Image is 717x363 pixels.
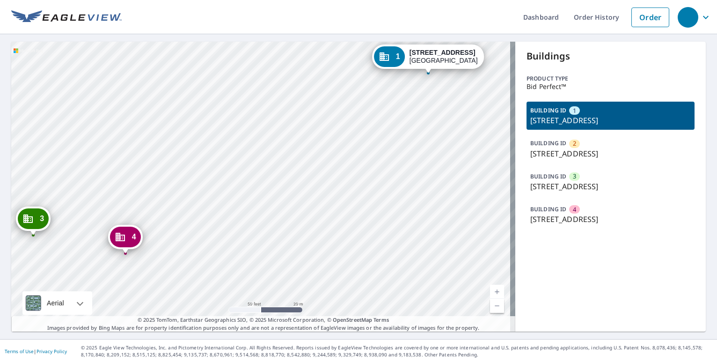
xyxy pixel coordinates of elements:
[410,49,476,56] strong: [STREET_ADDRESS]
[530,139,566,147] p: BUILDING ID
[40,215,44,222] span: 3
[11,316,515,332] p: Images provided by Bing Maps are for property identification purposes only and are not a represen...
[530,214,691,225] p: [STREET_ADDRESS]
[396,53,400,60] span: 1
[410,49,478,65] div: [GEOGRAPHIC_DATA]
[530,181,691,192] p: [STREET_ADDRESS]
[527,74,695,83] p: Product type
[527,83,695,90] p: Bid Perfect™
[11,10,122,24] img: EV Logo
[631,7,669,27] a: Order
[81,344,712,358] p: © 2025 Eagle View Technologies, Inc. and Pictometry International Corp. All Rights Reserved. Repo...
[37,348,67,355] a: Privacy Policy
[530,106,566,114] p: BUILDING ID
[530,172,566,180] p: BUILDING ID
[138,316,389,324] span: © 2025 TomTom, Earthstar Geographics SIO, © 2025 Microsoft Corporation, ©
[573,172,576,181] span: 3
[373,316,389,323] a: Terms
[108,225,143,254] div: Dropped pin, building 4, Commercial property, 1742 Canton Ave NW Canton, OH 44708
[16,207,51,236] div: Dropped pin, building 3, Commercial property, 1742 Canton Ave NW Canton, OH 44708
[530,115,691,126] p: [STREET_ADDRESS]
[44,291,67,315] div: Aerial
[5,348,67,354] p: |
[530,148,691,159] p: [STREET_ADDRESS]
[490,285,504,299] a: Current Level 19, Zoom In
[22,291,92,315] div: Aerial
[573,139,576,148] span: 2
[5,348,34,355] a: Terms of Use
[333,316,372,323] a: OpenStreetMap
[573,106,576,115] span: 1
[573,205,576,214] span: 4
[132,233,136,240] span: 4
[530,205,566,213] p: BUILDING ID
[372,44,484,74] div: Dropped pin, building 1, Commercial property, 1800 Canton Ave NW Canton, OH 44708
[527,49,695,63] p: Buildings
[490,299,504,313] a: Current Level 19, Zoom Out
